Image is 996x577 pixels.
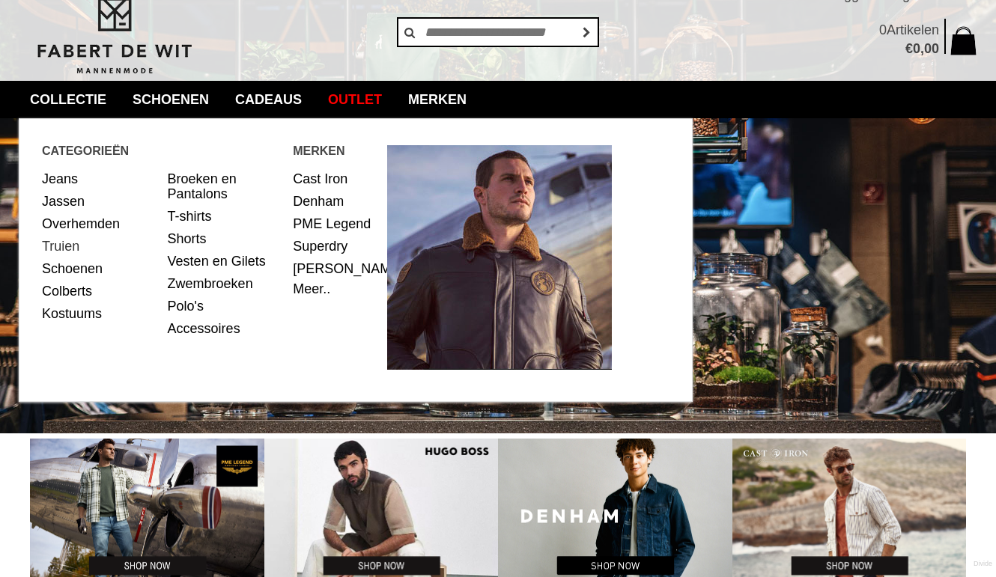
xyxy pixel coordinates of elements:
a: Cadeaus [224,81,313,118]
a: Schoenen [42,257,157,280]
a: Vesten en Gilets [168,250,282,272]
span: 0 [879,22,887,37]
span: 0 [913,41,920,56]
a: Truien [42,235,157,257]
a: Kostuums [42,302,157,325]
a: Shorts [168,228,282,250]
a: Cast Iron [293,168,376,190]
span: Artikelen [887,22,939,37]
a: Denham [293,190,376,213]
a: PME Legend [293,213,376,235]
a: Schoenen [121,81,220,118]
span: € [905,41,913,56]
a: Divide [974,555,992,573]
a: Broeken en Pantalons [168,168,282,205]
a: Merken [397,81,478,118]
span: Categorieën [42,141,293,160]
img: Heren [387,145,612,370]
span: , [920,41,924,56]
a: [PERSON_NAME] [293,257,376,280]
a: Jeans [42,168,157,190]
a: Accessoires [168,317,282,340]
a: Jassen [42,190,157,213]
span: 00 [924,41,939,56]
span: Merken [293,141,387,160]
a: T-shirts [168,205,282,228]
a: collectie [19,81,118,118]
a: Colberts [42,280,157,302]
a: Superdry [293,235,376,257]
a: Polo's [168,295,282,317]
a: Zwembroeken [168,272,282,295]
a: Meer.. [293,281,330,296]
a: Overhemden [42,213,157,235]
a: Outlet [317,81,393,118]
